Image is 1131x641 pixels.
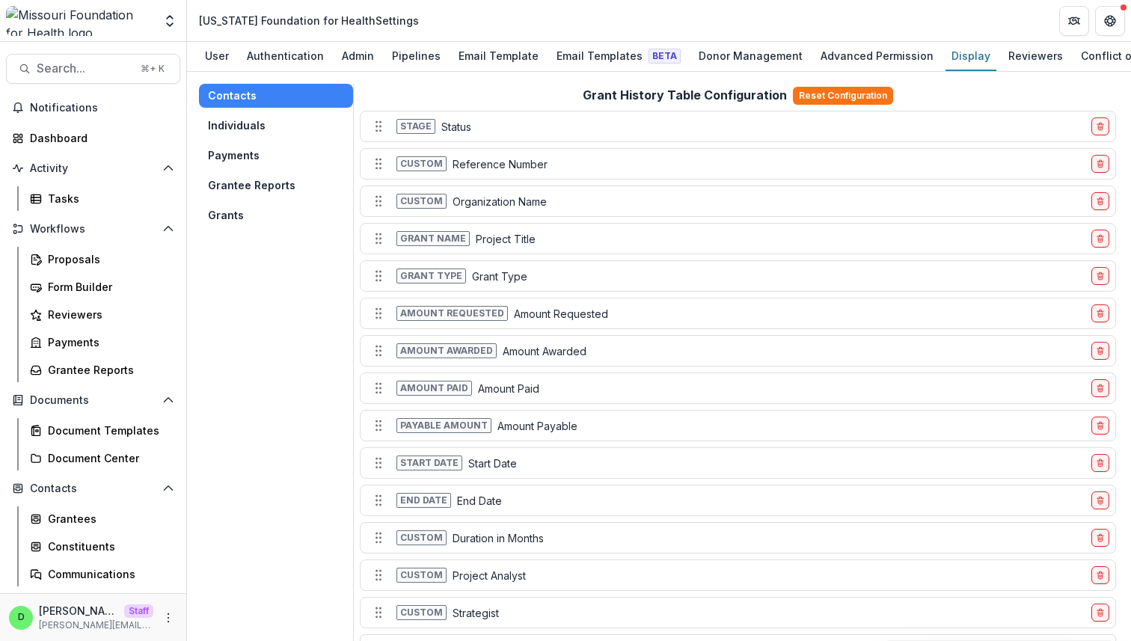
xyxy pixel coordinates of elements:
div: Grantees [48,511,168,527]
button: Move field [367,339,390,363]
button: Get Help [1095,6,1125,36]
button: delete-field-row [1091,529,1109,547]
a: Email Template [453,42,545,71]
a: Tasks [24,186,180,211]
span: Contacts [30,482,156,495]
button: Open entity switcher [159,6,180,36]
a: Reviewers [24,302,180,327]
p: Amount Payable [497,418,577,434]
button: Move field [367,227,390,251]
p: Amount Requested [514,306,608,322]
span: Custom [396,605,447,620]
div: Email Templates [551,45,687,67]
button: Grants [199,203,353,227]
button: delete-field-row [1091,230,1109,248]
div: Donor Management [693,45,809,67]
img: Missouri Foundation for Health logo [6,6,153,36]
a: Donor Management [693,42,809,71]
p: Staff [124,604,153,618]
h2: Grant History Table Configuration [583,88,787,102]
div: Display [945,45,996,67]
a: Dashboard [6,126,180,150]
a: Email Templates Beta [551,42,687,71]
button: Move field [367,152,390,176]
div: ⌘ + K [138,61,168,77]
button: delete-field-row [1091,417,1109,435]
button: Move field [367,526,390,550]
a: Display [945,42,996,71]
button: Move field [367,414,390,438]
button: Move field [367,376,390,400]
p: Amount Paid [478,381,539,396]
button: Search... [6,54,180,84]
button: Notifications [6,96,180,120]
div: [US_STATE] Foundation for Health Settings [199,13,419,28]
span: Start date [396,456,462,470]
button: Move field [367,114,390,138]
nav: breadcrumb [193,10,425,31]
span: Stage [396,119,435,134]
div: User [199,45,235,67]
span: Custom [396,530,447,545]
div: Admin [336,45,380,67]
button: delete-field-row [1091,566,1109,584]
p: Project Title [476,231,536,247]
span: Workflows [30,223,156,236]
p: End Date [457,493,502,509]
button: Grantee Reports [199,174,353,197]
a: Reviewers [1002,42,1069,71]
div: Document Center [48,450,168,466]
a: Advanced Permission [815,42,940,71]
div: Divyansh [18,613,25,622]
div: Dashboard [30,130,168,146]
div: Proposals [48,251,168,267]
span: Custom [396,194,447,209]
span: Documents [30,394,156,407]
button: Open Workflows [6,217,180,241]
p: Project Analyst [453,568,526,583]
button: delete-field-row [1091,491,1109,509]
p: Strategist [453,605,499,621]
button: Open Data & Reporting [6,592,180,616]
p: Grant Type [472,269,527,284]
span: End date [396,493,451,508]
button: Open Activity [6,156,180,180]
span: Custom [396,156,447,171]
div: Grantee Reports [48,362,168,378]
span: Activity [30,162,156,175]
div: Pipelines [386,45,447,67]
div: Document Templates [48,423,168,438]
span: Custom [396,568,447,583]
button: delete-field-row [1091,342,1109,360]
button: Move field [367,601,390,625]
a: Constituents [24,534,180,559]
div: Communications [48,566,168,582]
button: delete-field-row [1091,192,1109,210]
button: Move field [367,563,390,587]
button: Move field [367,264,390,288]
button: Partners [1059,6,1089,36]
button: delete-field-row [1091,304,1109,322]
button: More [159,609,177,627]
button: Open Contacts [6,476,180,500]
div: Tasks [48,191,168,206]
div: Reviewers [48,307,168,322]
div: Constituents [48,539,168,554]
button: Move field [367,301,390,325]
a: Grantee Reports [24,358,180,382]
a: Admin [336,42,380,71]
button: Move field [367,488,390,512]
div: Email Template [453,45,545,67]
a: Authentication [241,42,330,71]
button: delete-field-row [1091,267,1109,285]
span: Grant name [396,231,470,246]
button: Move field [367,451,390,475]
p: Reference Number [453,156,548,172]
div: Reviewers [1002,45,1069,67]
button: Reset Configuration [793,87,893,105]
div: Form Builder [48,279,168,295]
span: Grant type [396,269,466,283]
div: Advanced Permission [815,45,940,67]
span: Search... [37,61,132,76]
p: Amount Awarded [503,343,586,359]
